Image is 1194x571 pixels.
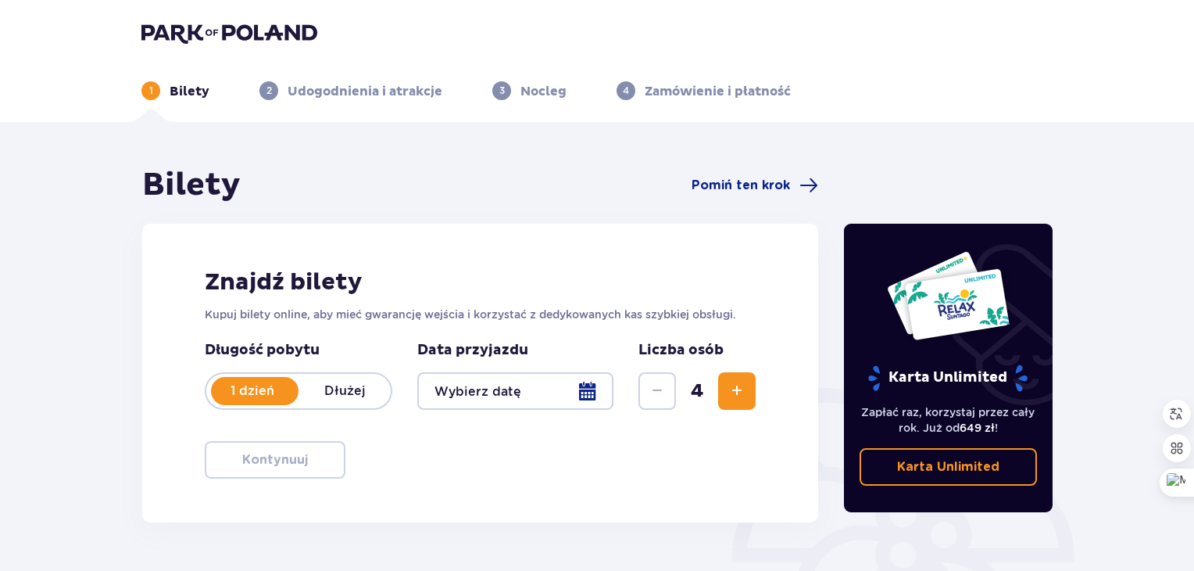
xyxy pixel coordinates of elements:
[242,451,308,469] p: Kontynuuj
[520,83,567,100] p: Nocleg
[205,268,756,297] h2: Znajdź bilety
[623,84,629,98] p: 4
[259,81,442,100] div: 2Udogodnienia i atrakcje
[960,422,995,434] span: 649 zł
[867,365,1029,392] p: Karta Unlimited
[288,83,442,100] p: Udogodnienia i atrakcje
[692,176,818,195] a: Pomiń ten krok
[679,379,715,403] span: 4
[141,22,317,44] img: Park of Poland logo
[149,84,153,98] p: 1
[142,166,241,205] h1: Bilety
[645,83,791,100] p: Zamówienie i płatność
[205,307,756,322] p: Kupuj bilety online, aby mieć gwarancję wejścia i korzystać z dedykowanych kas szybkiej obsługi.
[638,341,724,360] p: Liczba osób
[886,250,1010,341] img: Dwie karty całoroczne do Suntago z napisem 'UNLIMITED RELAX', na białym tle z tropikalnymi liśćmi...
[141,81,209,100] div: 1Bilety
[205,341,392,360] p: Długość pobytu
[860,404,1038,436] p: Zapłać raz, korzystaj przez cały rok. Już od !
[170,83,209,100] p: Bilety
[266,84,272,98] p: 2
[860,448,1038,486] a: Karta Unlimited
[205,441,345,479] button: Kontynuuj
[897,458,999,476] p: Karta Unlimited
[718,372,756,410] button: Zwiększ
[499,84,505,98] p: 3
[617,81,791,100] div: 4Zamówienie i płatność
[206,382,298,400] p: 1 dzień
[638,372,676,410] button: Zmniejsz
[298,382,391,400] p: Dłużej
[417,341,528,360] p: Data przyjazdu
[492,81,567,100] div: 3Nocleg
[692,177,790,194] span: Pomiń ten krok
